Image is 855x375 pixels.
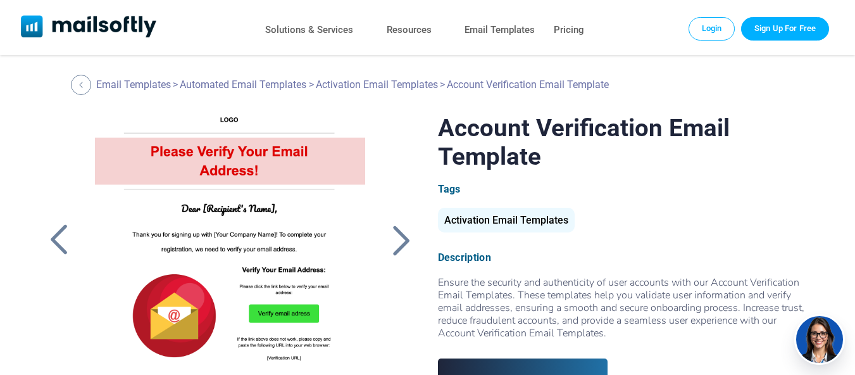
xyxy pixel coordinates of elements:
[438,251,813,264] div: Description
[438,208,575,232] div: Activation Email Templates
[96,79,171,91] a: Email Templates
[438,113,813,170] h1: Account Verification Email Template
[465,21,535,39] a: Email Templates
[387,21,432,39] a: Resources
[438,276,813,340] div: Ensure the security and authenticity of user accounts with our Account Verification Email Templat...
[554,21,584,39] a: Pricing
[438,183,813,195] div: Tags
[316,79,438,91] a: Activation Email Templates
[385,224,417,257] a: Back
[265,21,353,39] a: Solutions & Services
[21,15,157,40] a: Mailsoftly
[43,224,75,257] a: Back
[741,17,829,40] a: Trial
[71,75,94,95] a: Back
[438,219,575,225] a: Activation Email Templates
[689,17,735,40] a: Login
[180,79,306,91] a: Automated Email Templates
